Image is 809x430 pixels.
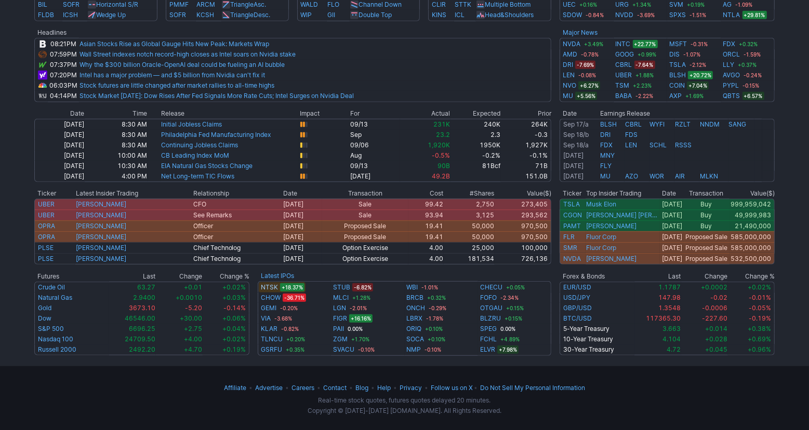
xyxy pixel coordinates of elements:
[38,1,47,8] a: BIL
[193,220,283,231] td: Officer
[400,384,422,392] a: Privacy
[480,282,502,293] a: CHECU
[730,210,775,220] td: 49,999,983
[675,141,692,149] a: RSSS
[436,131,450,138] span: 23.2
[196,1,215,8] a: ARCM
[688,11,708,19] span: -1.51%
[616,39,631,49] a: INTC
[586,200,616,209] a: Musk Elon
[563,60,573,70] a: DRI
[161,120,222,128] a: Initial Jobless Claims
[261,324,277,334] a: KLAR
[601,120,617,128] a: BLSH
[683,220,730,231] td: Buy
[161,172,234,180] a: Net Long-term TIC Flows
[634,71,656,79] span: +1.88%
[350,140,400,150] td: 09/06
[407,293,424,303] a: BRCB
[230,1,266,8] a: TriangleAsc.
[563,70,575,80] a: LEN
[669,39,687,49] a: MSFT
[444,199,495,210] td: 2,750
[730,199,775,210] td: 999,959,042
[700,172,718,180] a: MLKN
[563,39,580,49] a: NVDA
[563,244,577,252] a: SMR
[688,71,713,79] span: +20.72%
[742,50,763,59] span: -1.59%
[85,150,148,161] td: 10:00 AM
[495,220,551,231] td: 970,500
[689,40,709,48] span: -0.31%
[625,141,637,149] a: LEN
[632,81,654,90] span: +2.23%
[669,70,686,80] a: BLSH
[350,108,400,119] th: For
[634,61,655,69] span: -7.64%
[193,199,283,210] td: CFO
[224,384,246,392] a: Affiliate
[76,222,126,230] a: [PERSON_NAME]
[625,120,642,128] a: CBRL
[254,11,270,19] span: Desc.
[560,119,600,130] td: After Market Close
[563,49,577,60] a: AMD
[600,108,775,119] th: Earnings Release
[450,150,501,161] td: -0.2%
[495,199,551,210] td: 273,405
[63,11,78,19] a: ICSH
[291,384,314,392] a: Careers
[495,188,551,199] th: Value($)
[563,162,583,170] a: [DATE]
[38,200,55,208] a: UBER
[563,29,598,36] a: Major News
[38,11,54,19] a: FLDB
[38,304,51,312] a: Gold
[675,172,685,180] a: AIR
[742,71,764,79] span: -0.24%
[161,162,253,170] a: EIA Natural Gas Stocks Change
[683,199,730,210] td: Buy
[563,151,583,159] a: [DATE]
[350,161,400,171] td: 09/13
[563,172,583,180] a: [DATE]
[34,108,85,119] th: Date
[577,71,598,79] span: -0.08%
[742,92,764,100] span: +6.57%
[601,141,613,149] a: FDX
[560,130,600,140] td: Before Market Open
[38,294,72,301] a: Natural Gas
[76,200,126,208] a: [PERSON_NAME]
[631,1,653,9] span: +1.34%
[261,272,294,280] b: Latest IPOs
[85,171,148,182] td: 4:00 PM
[432,11,446,19] a: KINS
[322,220,408,231] td: Proposed Sale
[85,119,148,130] td: 8:30 AM
[616,10,634,20] a: NVDD
[563,233,575,241] a: FLR
[377,384,391,392] a: Help
[579,50,600,59] span: -0.78%
[723,70,740,80] a: AVGO
[450,108,501,119] th: Expected
[601,151,615,159] a: MNY
[485,1,531,8] a: Multiple Bottom
[261,334,283,344] a: TLNCU
[601,131,611,138] a: DRI
[38,345,76,353] a: Russell 2000
[261,282,278,293] a: NTSK
[688,61,708,69] span: -2.12%
[584,11,605,19] span: -0.84%
[96,11,126,19] a: Wedge Up
[299,108,350,119] th: Impact
[432,1,446,8] a: CLIR
[169,1,189,8] a: PMMF
[407,303,426,313] a: ONCH
[350,119,400,130] td: 09/13
[563,222,581,230] a: PAMT
[563,10,582,20] a: SDOW
[485,11,534,19] a: Head&Shoulders
[501,108,551,119] th: Prior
